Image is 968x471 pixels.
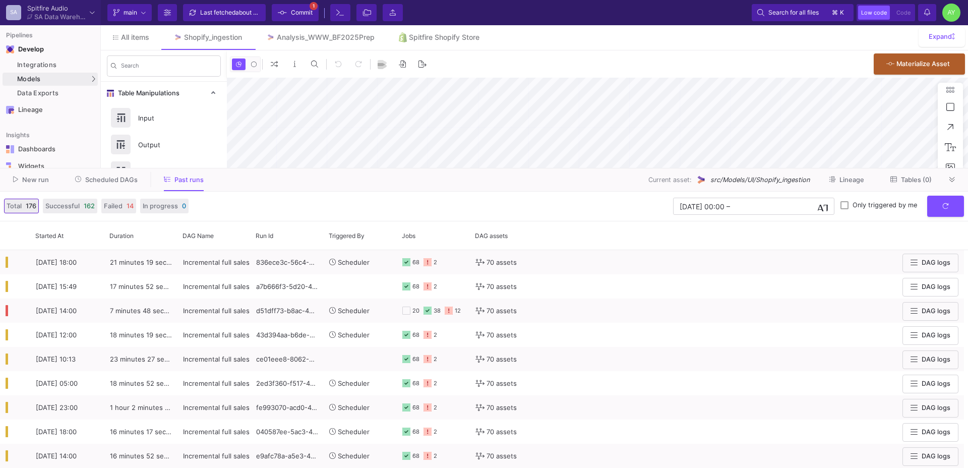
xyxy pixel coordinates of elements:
[132,110,202,126] div: Input
[85,176,138,184] span: Scheduled DAGs
[902,375,958,393] button: DAG logs
[922,380,950,387] span: DAG logs
[648,175,692,185] span: Current asset:
[101,158,227,185] button: Union
[434,396,437,420] div: 2
[22,176,49,184] span: New run
[475,232,508,240] span: DAG assets
[922,404,950,411] span: DAG logs
[7,201,22,211] span: Total
[922,283,950,290] span: DAG logs
[251,371,324,395] div: 2ed3f360-f517-4829-b85b-4d7bc2addf91
[412,444,419,468] div: 68
[455,299,461,323] div: 12
[110,355,184,363] span: 23 minutes 27 seconds
[17,61,95,69] div: Integrations
[696,174,706,185] img: UI Model
[17,89,95,97] div: Data Exports
[902,326,958,345] button: DAG logs
[487,275,517,299] span: 70 assets
[832,7,838,19] span: ⌘
[902,399,958,418] button: DAG logs
[36,258,77,266] span: [DATE] 18:00
[18,106,84,114] div: Lineage
[251,395,324,420] div: fe993070-acd0-47a8-9bd2-8102d55edc9d
[36,403,78,411] span: [DATE] 23:00
[140,199,189,213] button: In progress0
[412,396,419,420] div: 68
[710,175,810,185] span: src/Models/UI/Shopify_ingestion
[752,4,854,21] button: Search for all files⌘k
[902,278,958,297] button: DAG logs
[101,199,136,213] button: Failed14
[902,423,958,442] button: DAG logs
[829,7,848,19] button: ⌘k
[36,282,77,290] span: [DATE] 15:49
[487,347,517,371] span: 70 assets
[107,4,152,21] button: main
[183,379,358,387] span: Incremental full sales import Mon-Sat - CSVs REMOVED
[902,254,958,272] button: DAG logs
[732,202,798,210] input: End datetime
[251,420,324,444] div: 040587ee-5ac3-4f3d-bab3-3faa0db0a17c
[251,323,324,347] div: 43d394aa-b6de-48c8-95e7-138461f3ab06
[487,396,517,420] span: 70 assets
[291,5,313,20] span: Commit
[183,452,358,460] span: Incremental full sales import Mon-Sat - CSVs REMOVED
[896,9,911,16] span: Code
[18,145,84,153] div: Dashboards
[183,403,358,411] span: Incremental full sales import Mon-Sat - CSVs REMOVED
[922,452,950,460] span: DAG logs
[110,452,183,460] span: 16 minutes 52 seconds
[487,420,517,444] span: 70 assets
[121,64,217,71] input: Search
[487,323,517,347] span: 70 assets
[840,7,844,19] span: k
[183,355,358,363] span: Incremental full sales import Mon-Sat - CSVs REMOVED
[434,323,437,347] div: 2
[434,420,437,444] div: 2
[922,428,950,436] span: DAG logs
[3,58,98,72] a: Integrations
[6,162,14,170] img: Navigation icon
[27,5,86,12] div: Spitfire Audio
[434,372,437,395] div: 2
[434,347,437,371] div: 2
[110,403,202,411] span: 1 hour 2 minutes 50 seconds
[412,275,419,299] div: 68
[412,420,419,444] div: 68
[409,33,479,41] div: Spitfire Shopify Store
[183,307,358,315] span: Incremental full sales import Mon-Sat - CSVs REMOVED
[338,331,370,339] span: Scheduler
[36,379,78,387] span: [DATE] 05:00
[839,176,864,184] span: Lineage
[861,9,887,16] span: Low code
[152,172,216,188] button: Past runs
[17,75,41,83] span: Models
[3,87,98,100] a: Data Exports
[272,4,319,21] button: Commit
[338,307,370,315] span: Scheduler
[183,4,266,21] button: Last fetchedabout 23 hours ago
[18,45,33,53] div: Develop
[127,201,134,211] span: 14
[183,331,358,339] span: Incremental full sales import Mon-Sat - CSVs REMOVED
[110,258,182,266] span: 21 minutes 19 seconds
[942,4,960,22] div: AY
[121,33,149,41] span: All items
[402,232,415,240] span: Jobs
[874,53,965,75] button: Materialize Asset
[853,201,917,209] span: Only triggered by me
[84,201,95,211] span: 162
[251,347,324,371] div: ce01eee8-8062-4133-8975-c706c265975c
[896,60,950,68] span: Materialize Asset
[487,444,517,468] span: 70 assets
[922,356,950,363] span: DAG logs
[922,331,950,339] span: DAG logs
[110,282,183,290] span: 17 minutes 52 seconds
[338,258,370,266] span: Scheduler
[36,428,77,436] span: [DATE] 18:00
[104,201,123,211] span: Failed
[939,4,960,22] button: AY
[200,5,261,20] div: Last fetched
